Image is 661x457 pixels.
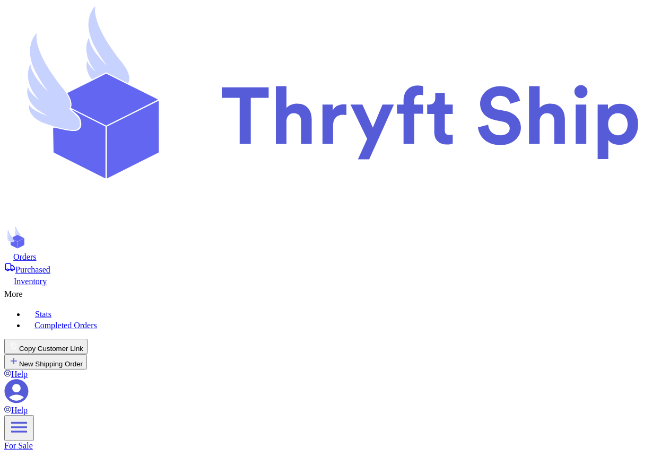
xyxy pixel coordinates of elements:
[11,370,28,379] span: Help
[25,307,657,319] a: Stats
[4,441,33,450] a: For Sale
[4,286,657,299] div: More
[4,406,28,415] a: Help
[4,370,28,379] a: Help
[4,354,87,370] button: New Shipping Order
[25,319,657,330] a: Completed Orders
[4,275,657,286] a: Inventory
[4,339,88,354] button: Copy Customer Link
[11,406,28,415] span: Help
[4,251,657,262] a: Orders
[4,262,657,275] a: Purchased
